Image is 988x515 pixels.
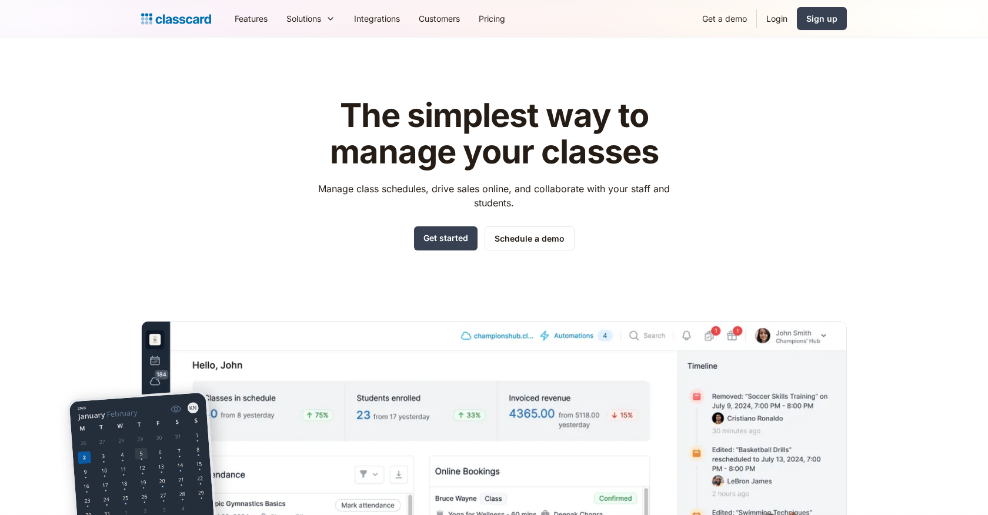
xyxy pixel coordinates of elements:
[797,7,847,30] a: Sign up
[757,5,797,32] a: Login
[414,226,478,250] a: Get started
[485,226,575,250] a: Schedule a demo
[806,12,837,25] div: Sign up
[345,5,409,32] a: Integrations
[286,12,321,25] div: Solutions
[469,5,515,32] a: Pricing
[308,182,681,210] p: Manage class schedules, drive sales online, and collaborate with your staff and students.
[141,11,211,27] a: home
[693,5,756,32] a: Get a demo
[277,5,345,32] div: Solutions
[225,5,277,32] a: Features
[308,98,681,170] h1: The simplest way to manage your classes
[409,5,469,32] a: Customers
